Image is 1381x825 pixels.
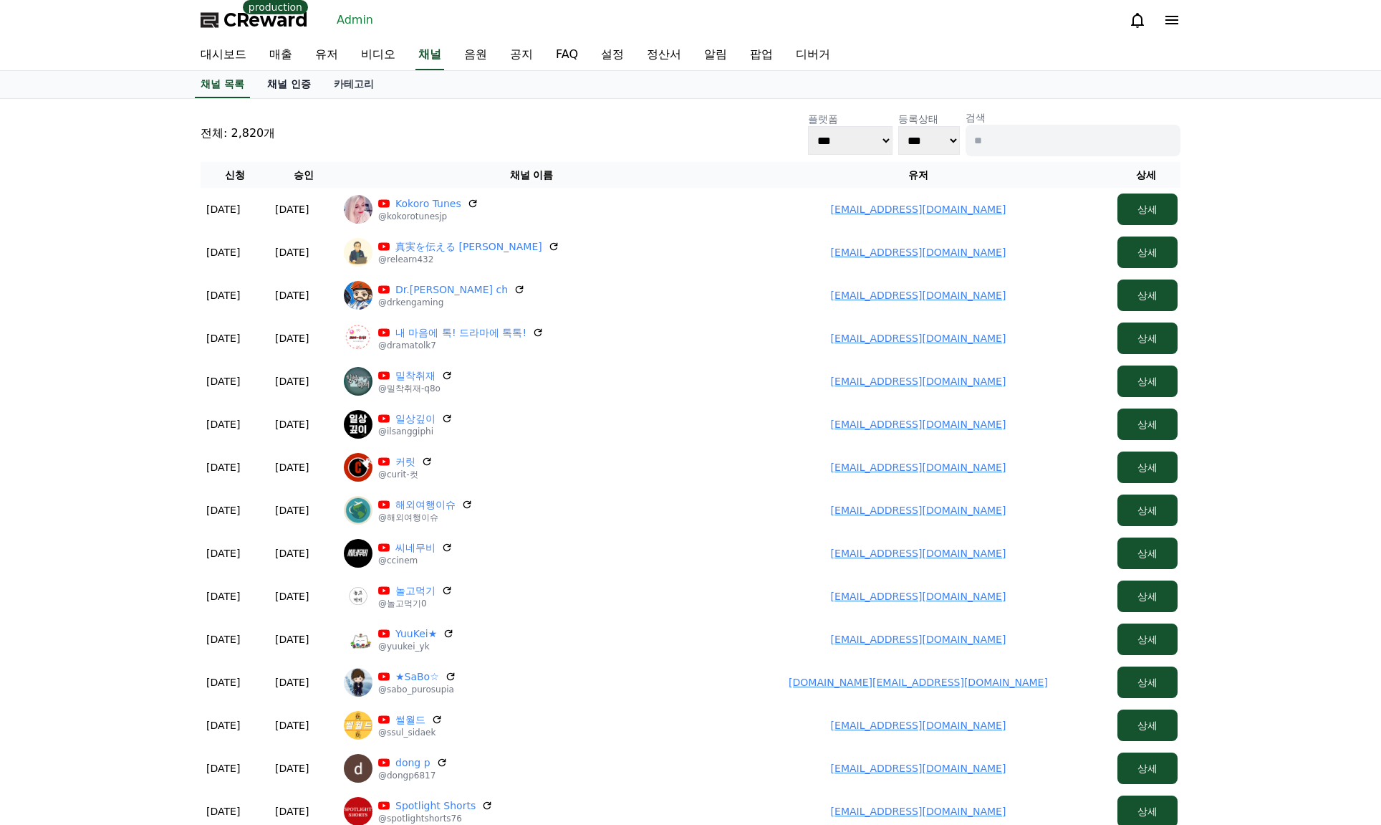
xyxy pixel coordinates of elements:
p: [DATE] [275,503,309,518]
a: 밀착취재 [395,368,436,383]
p: [DATE] [206,417,240,431]
a: Messages [95,454,185,490]
a: 상세 [1117,677,1178,688]
p: @dongp6817 [378,770,448,781]
p: [DATE] [275,761,309,776]
button: 상세 [1117,538,1178,569]
p: 플랫폼 [808,112,892,126]
a: 커릿 [395,454,415,469]
button: 상세 [1117,667,1178,698]
p: [DATE] [275,675,309,690]
a: 상세 [1117,290,1178,301]
p: [DATE] [275,718,309,733]
a: [DOMAIN_NAME][EMAIL_ADDRESS][DOMAIN_NAME] [789,677,1048,688]
span: Settings [212,476,247,487]
p: [DATE] [206,202,240,216]
a: 채널 인증 [256,71,322,98]
a: [EMAIL_ADDRESS][DOMAIN_NAME] [831,763,1006,774]
img: dong p [344,754,372,783]
a: Spotlight Shorts [395,798,476,813]
p: @spotlightshorts76 [378,813,493,824]
a: 음원 [453,40,499,70]
a: [EMAIL_ADDRESS][DOMAIN_NAME] [831,462,1006,473]
a: Dr.[PERSON_NAME] ch [395,282,508,297]
img: 놀고먹기 [344,582,372,611]
p: [DATE] [206,503,240,518]
button: 상세 [1117,495,1178,526]
img: 해외여행이슈 [344,496,372,525]
p: [DATE] [206,374,240,388]
a: 채널 목록 [195,71,250,98]
p: [DATE] [275,245,309,259]
a: 상세 [1117,376,1178,387]
button: 상세 [1117,753,1178,784]
a: 真実を伝える [PERSON_NAME] [395,239,542,254]
a: [EMAIL_ADDRESS][DOMAIN_NAME] [831,591,1006,602]
a: dong p [395,755,430,770]
button: 상세 [1117,409,1178,440]
a: 상세 [1117,333,1178,344]
p: [DATE] [206,288,240,302]
a: [EMAIL_ADDRESS][DOMAIN_NAME] [831,720,1006,731]
p: [DATE] [275,804,309,819]
a: 카테고리 [322,71,385,98]
a: 공지 [499,40,544,70]
a: 씨네무비 [395,540,436,555]
a: [EMAIL_ADDRESS][DOMAIN_NAME] [831,548,1006,559]
th: 상세 [1112,162,1180,188]
span: Messages [119,477,161,488]
a: [EMAIL_ADDRESS][DOMAIN_NAME] [831,204,1006,215]
img: 내 마음에 톡! 드라마에 톡톡! [344,324,372,353]
p: @kokorotunesjp [378,211,478,222]
a: 대시보드 [189,40,258,70]
img: Dr.KEN's ch [344,281,372,310]
a: 상세 [1117,247,1178,258]
th: 승인 [269,162,338,188]
img: ★SaBo☆ [344,668,372,697]
a: Kokoro Tunes [395,196,461,211]
p: [DATE] [206,675,240,690]
button: 상세 [1117,237,1178,268]
a: CReward [201,9,308,32]
span: Home [37,476,62,487]
a: [EMAIL_ADDRESS][DOMAIN_NAME] [831,505,1006,516]
p: [DATE] [275,417,309,431]
a: [EMAIL_ADDRESS][DOMAIN_NAME] [831,376,1006,387]
img: Kokoro Tunes [344,195,372,224]
p: [DATE] [275,331,309,345]
span: CReward [223,9,308,32]
a: 상세 [1117,548,1178,559]
a: [EMAIL_ADDRESS][DOMAIN_NAME] [831,333,1006,344]
img: 밀착취재 [344,367,372,396]
p: [DATE] [275,202,309,216]
img: 커릿 [344,453,372,482]
p: @curit-컷 [378,469,433,480]
a: 정산서 [635,40,693,70]
a: 상세 [1117,763,1178,774]
p: [DATE] [275,460,309,475]
a: Settings [185,454,275,490]
a: 설정 [590,40,635,70]
button: 상세 [1117,710,1178,741]
a: 내 마음에 톡! 드라마에 톡톡! [395,325,526,340]
p: [DATE] [206,718,240,733]
p: @drkengaming [378,297,525,308]
a: 상세 [1117,204,1178,215]
a: 해외여행이슈 [395,497,456,512]
p: [DATE] [275,589,309,604]
a: 팝업 [738,40,784,70]
a: [EMAIL_ADDRESS][DOMAIN_NAME] [831,290,1006,301]
p: @dramatolk7 [378,340,544,351]
a: 상세 [1117,720,1178,731]
th: 채널 이름 [338,162,725,188]
button: 상세 [1117,452,1178,483]
a: FAQ [544,40,590,70]
a: 상세 [1117,505,1178,516]
p: @ccinem [378,555,453,566]
a: 상세 [1117,634,1178,645]
a: 매출 [258,40,304,70]
p: @ssul_sidaek [378,727,443,738]
a: 유저 [304,40,350,70]
button: 상세 [1117,194,1178,225]
button: 상세 [1117,366,1178,397]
